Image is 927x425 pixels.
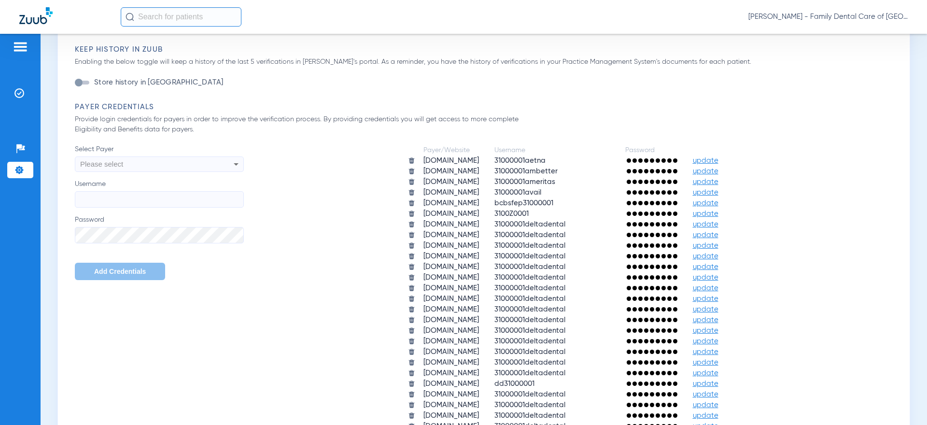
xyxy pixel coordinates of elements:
img: trash.svg [408,412,415,419]
span: 31000001deltadental [494,348,565,355]
img: trash.svg [408,391,415,398]
td: [DOMAIN_NAME] [416,390,486,399]
span: update [693,412,718,419]
span: update [693,242,718,249]
span: update [693,359,718,366]
span: 31000001deltadental [494,401,565,409]
span: update [693,369,718,377]
span: 31000001ambetter [494,168,558,175]
img: trash.svg [408,178,415,185]
span: 31000001deltadental [494,412,565,419]
img: trash.svg [408,210,415,217]
span: 31000001deltadental [494,295,565,302]
span: update [693,316,718,324]
span: update [693,231,718,239]
img: trash.svg [408,369,415,377]
span: update [693,348,718,355]
span: update [693,168,718,175]
td: Payer/Website [416,145,486,155]
span: update [693,401,718,409]
p: Enabling the below toggle will keep a history of the last 5 verifications in [PERSON_NAME]'s port... [75,57,898,67]
img: trash.svg [408,221,415,228]
img: trash.svg [408,295,415,302]
span: update [693,274,718,281]
img: trash.svg [408,359,415,366]
span: update [693,295,718,302]
img: trash.svg [408,168,415,175]
span: 31000001deltadental [494,253,565,260]
label: Username [75,179,244,208]
td: [DOMAIN_NAME] [416,209,486,219]
span: update [693,306,718,313]
img: trash.svg [408,327,415,334]
span: update [693,338,718,345]
td: [DOMAIN_NAME] [416,368,486,378]
span: 31000001deltadental [494,284,565,292]
td: [DOMAIN_NAME] [416,167,486,176]
span: 3100Z0001 [494,210,529,217]
img: trash.svg [408,274,415,281]
span: 31000001deltadental [494,369,565,377]
span: Add Credentials [94,268,146,275]
span: update [693,157,718,164]
td: [DOMAIN_NAME] [416,337,486,346]
td: [DOMAIN_NAME] [416,241,486,251]
span: 31000001deltadental [494,327,565,334]
input: Password [75,227,244,243]
input: Username [75,191,244,208]
img: Zuub Logo [19,7,53,24]
td: [DOMAIN_NAME] [416,188,486,198]
td: [DOMAIN_NAME] [416,347,486,357]
span: 31000001deltadental [494,359,565,366]
img: trash.svg [408,380,415,387]
td: [DOMAIN_NAME] [416,358,486,368]
span: update [693,327,718,334]
span: 31000001deltadental [494,338,565,345]
span: update [693,380,718,387]
span: 31000001ameritas [494,178,555,185]
span: update [693,221,718,228]
span: Select Payer [75,144,244,154]
td: [DOMAIN_NAME] [416,262,486,272]
td: Username [487,145,617,155]
td: [DOMAIN_NAME] [416,315,486,325]
td: [DOMAIN_NAME] [416,379,486,389]
span: 31000001deltadental [494,391,565,398]
span: 31000001deltadental [494,263,565,270]
td: Password [618,145,685,155]
span: update [693,263,718,270]
td: [DOMAIN_NAME] [416,411,486,421]
span: 31000001aetna [494,157,546,164]
span: dd31000001 [494,380,534,387]
img: trash.svg [408,338,415,345]
img: trash.svg [408,231,415,239]
img: hamburger-icon [13,41,28,53]
img: Search Icon [126,13,134,21]
label: Password [75,215,244,243]
td: [DOMAIN_NAME] [416,252,486,261]
span: update [693,391,718,398]
span: 31000001deltadental [494,242,565,249]
span: [PERSON_NAME] - Family Dental Care of [GEOGRAPHIC_DATA] [748,12,908,22]
p: Provide login credentials for payers in order to improve the verification process. By providing c... [75,114,527,135]
td: [DOMAIN_NAME] [416,305,486,314]
span: update [693,284,718,292]
img: trash.svg [408,189,415,196]
input: Search for patients [121,7,241,27]
td: [DOMAIN_NAME] [416,283,486,293]
span: 31000001deltadental [494,316,565,324]
label: Store history in [GEOGRAPHIC_DATA] [92,78,224,87]
h3: Keep History in Zuub [75,45,898,55]
span: update [693,189,718,196]
td: [DOMAIN_NAME] [416,326,486,336]
span: update [693,199,718,207]
h3: Payer Credentials [75,102,898,112]
img: trash.svg [408,199,415,207]
span: update [693,210,718,217]
img: trash.svg [408,306,415,313]
td: [DOMAIN_NAME] [416,177,486,187]
td: [DOMAIN_NAME] [416,400,486,410]
td: [DOMAIN_NAME] [416,198,486,208]
img: trash.svg [408,242,415,249]
span: 31000001deltadental [494,231,565,239]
